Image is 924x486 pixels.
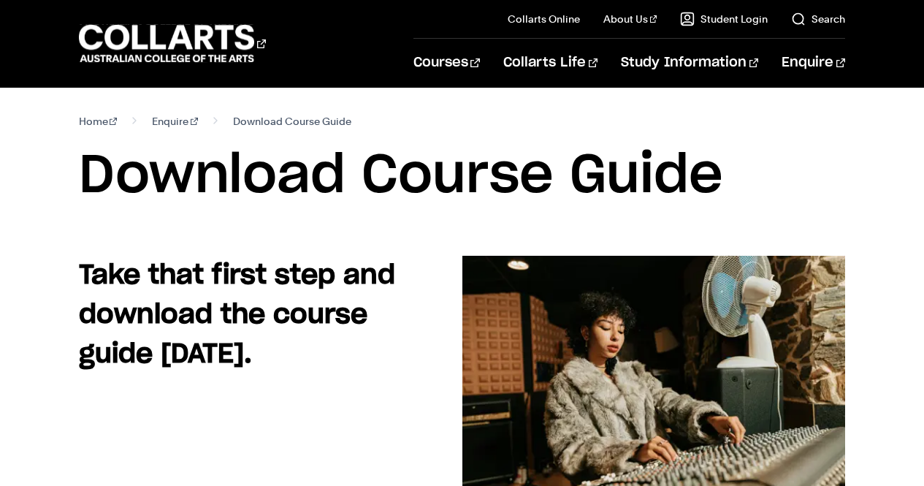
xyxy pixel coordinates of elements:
[508,12,580,26] a: Collarts Online
[503,39,597,87] a: Collarts Life
[152,111,198,132] a: Enquire
[791,12,845,26] a: Search
[413,39,480,87] a: Courses
[79,143,846,209] h1: Download Course Guide
[782,39,845,87] a: Enquire
[603,12,657,26] a: About Us
[680,12,768,26] a: Student Login
[79,262,395,368] strong: Take that first step and download the course guide [DATE].
[233,111,351,132] span: Download Course Guide
[79,23,266,64] div: Go to homepage
[79,111,118,132] a: Home
[621,39,758,87] a: Study Information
